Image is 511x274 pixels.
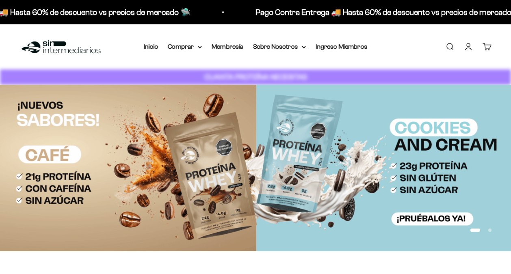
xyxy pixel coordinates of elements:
a: Ingreso Miembros [316,43,367,50]
a: Membresía [212,43,243,50]
a: Inicio [144,43,158,50]
summary: Sobre Nosotros [253,41,306,52]
strong: CUANTA PROTEÍNA NECESITAS [204,73,307,81]
summary: Comprar [168,41,202,52]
